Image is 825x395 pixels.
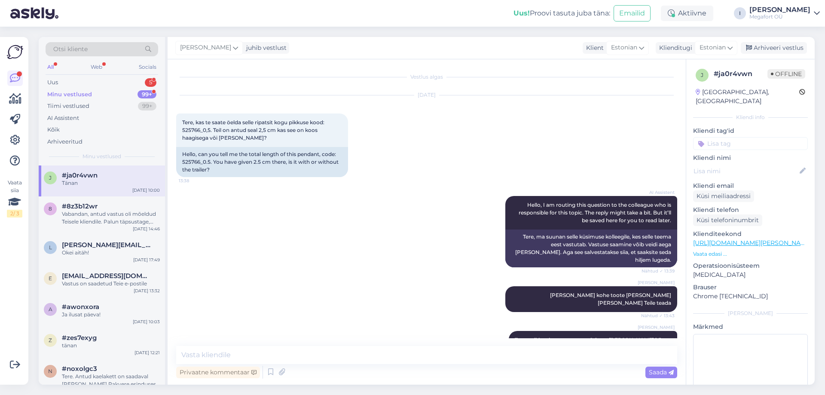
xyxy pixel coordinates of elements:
[611,43,637,52] span: Estonian
[694,166,798,176] input: Lisa nimi
[513,9,530,17] b: Uus!
[696,88,799,106] div: [GEOGRAPHIC_DATA], [GEOGRAPHIC_DATA]
[47,90,92,99] div: Minu vestlused
[693,322,808,331] p: Märkmed
[49,306,52,312] span: a
[176,367,260,378] div: Privaatne kommentaar
[741,42,807,54] div: Arhiveeri vestlus
[132,187,160,193] div: [DATE] 10:00
[693,113,808,121] div: Kliendi info
[693,239,812,247] a: [URL][DOMAIN_NAME][PERSON_NAME]
[749,6,810,13] div: [PERSON_NAME]
[89,61,104,73] div: Web
[62,334,97,342] span: #zes7exyg
[749,13,810,20] div: Megafort OÜ
[693,153,808,162] p: Kliendi nimi
[515,337,671,343] span: Toote pikkus koos aasaga on 2,8 cm [PERSON_NAME] 1,5 cm
[62,303,99,311] span: #awonxora
[693,137,808,150] input: Lisa tag
[46,61,55,73] div: All
[62,179,160,187] div: Tänan
[693,250,808,258] p: Vaata edasi ...
[47,78,58,87] div: Uus
[179,178,211,184] span: 13:38
[519,202,672,224] span: Hello, I am routing this question to the colleague who is responsible for this topic. The reply m...
[693,205,808,214] p: Kliendi telefon
[693,230,808,239] p: Klienditeekond
[642,189,675,196] span: AI Assistent
[583,43,604,52] div: Klient
[714,69,767,79] div: # ja0r4vwn
[48,368,52,374] span: n
[614,5,651,21] button: Emailid
[82,153,121,160] span: Minu vestlused
[767,69,805,79] span: Offline
[62,365,97,373] span: #noxolgc3
[49,175,52,181] span: j
[693,214,762,226] div: Küsi telefoninumbrit
[693,126,808,135] p: Kliendi tag'id
[700,43,726,52] span: Estonian
[176,91,677,99] div: [DATE]
[133,318,160,325] div: [DATE] 10:03
[47,102,89,110] div: Tiimi vestlused
[638,324,675,331] span: [PERSON_NAME]
[49,337,52,343] span: z
[701,72,703,78] span: j
[49,244,52,251] span: l
[145,78,156,87] div: 5
[62,249,160,257] div: Okei aitäh!
[49,275,52,282] span: e
[137,61,158,73] div: Socials
[734,7,746,19] div: I
[693,261,808,270] p: Operatsioonisüsteem
[176,73,677,81] div: Vestlus algas
[693,190,754,202] div: Küsi meiliaadressi
[62,241,151,249] span: lilian.spriit@gmail.com
[133,257,160,263] div: [DATE] 17:49
[62,342,160,349] div: tänan
[550,292,672,306] span: [PERSON_NAME] kohe toote [PERSON_NAME] [PERSON_NAME] Teile teada
[649,368,674,376] span: Saada
[53,45,88,54] span: Otsi kliente
[180,43,231,52] span: [PERSON_NAME]
[749,6,820,20] a: [PERSON_NAME]Megafort OÜ
[138,102,156,110] div: 99+
[641,312,675,319] span: Nähtud ✓ 13:43
[7,44,23,60] img: Askly Logo
[62,202,98,210] span: #8z3b12wr
[661,6,713,21] div: Aktiivne
[693,270,808,279] p: [MEDICAL_DATA]
[134,349,160,356] div: [DATE] 12:21
[62,373,160,388] div: Tere. Antud kaelakett on saadaval [PERSON_NAME] Rakvere esinduses või tellides läbi e-[PERSON_NAME]
[656,43,692,52] div: Klienditugi
[642,268,675,274] span: Nähtud ✓ 13:39
[62,311,160,318] div: Ja ilusat päeva!
[137,90,156,99] div: 99+
[62,280,160,288] div: Vastus on saadetud Teie e-postile
[47,126,60,134] div: Kõik
[693,309,808,317] div: [PERSON_NAME]
[182,119,324,141] span: Tere, kas te saate öelda selle ripatsit kogu pikkuse kood: 525766_0,5. Teil on antud seal 2,5 cm ...
[693,292,808,301] p: Chrome [TECHNICAL_ID]
[49,205,52,212] span: 8
[62,171,98,179] span: #ja0r4vwn
[243,43,287,52] div: juhib vestlust
[7,210,22,217] div: 2 / 3
[47,138,82,146] div: Arhiveeritud
[693,181,808,190] p: Kliendi email
[134,288,160,294] div: [DATE] 13:32
[505,230,677,267] div: Tere, ma suunan selle küsimuse kolleegile, kes selle teema eest vastutab. Vastuse saamine võib ve...
[7,179,22,217] div: Vaata siia
[62,210,160,226] div: Vabandan, antud vastus oli mõeldud Teisele kliendile. Palun täpsustage, millist kella täpsemalt m...
[693,283,808,292] p: Brauser
[513,8,610,18] div: Proovi tasuta juba täna:
[47,114,79,122] div: AI Assistent
[133,226,160,232] div: [DATE] 14:46
[176,147,348,177] div: Hello, can you tell me the total length of this pendant, code: 525766_0.5. You have given 2.5 cm ...
[62,272,151,280] span: egne.magus@gmail.com
[638,279,675,286] span: [PERSON_NAME]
